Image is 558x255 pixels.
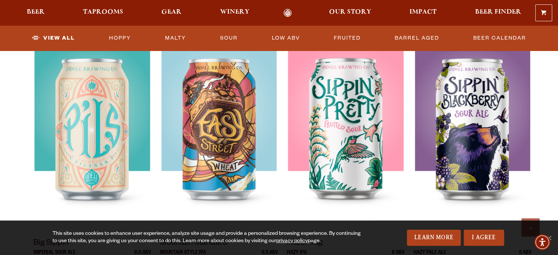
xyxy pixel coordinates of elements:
a: [PERSON_NAME] Pilsner 5.0 ABV Odell Pils Odell Pils [33,20,152,228]
a: Low ABV [269,30,303,47]
img: Odell Pils [34,45,150,228]
a: Sippin’ Blackberry Blackberry Sour 4.6 ABV Sippin’ Blackberry Sippin’ Blackberry [413,20,532,228]
a: Gear [157,9,186,17]
div: This site uses cookies to enhance user experience, analyze site usage and provide a personalized ... [52,230,365,245]
a: Winery [215,9,254,17]
a: Fruited [331,30,364,47]
div: Accessibility Menu [534,234,550,250]
a: Impact [405,9,441,17]
span: Beer Finder [475,9,521,15]
span: Gear [161,9,182,15]
a: Taprooms [78,9,128,17]
a: [PERSON_NAME]’ Pretty Fruited Sour 4.5 ABV Sippin’ Pretty Sippin’ Pretty [287,20,405,228]
a: Learn More [407,230,461,246]
img: Sippin’ Blackberry [415,45,530,228]
a: Our Story [324,9,376,17]
a: Barrel Aged [392,30,442,47]
a: Beer Finder [470,9,526,17]
a: View All [29,30,78,47]
a: privacy policy [276,238,308,244]
a: Hoppy [106,30,134,47]
img: Easy Street [161,45,277,228]
img: Sippin’ Pretty [288,45,403,228]
a: Beer Calendar [470,30,529,47]
span: Impact [409,9,437,15]
a: Scroll to top [521,218,540,237]
a: I Agree [464,230,504,246]
a: Malty [162,30,189,47]
span: Our Story [329,9,371,15]
a: Odell Home [274,9,302,17]
span: Winery [220,9,249,15]
span: Beer [27,9,45,15]
a: Beer [22,9,50,17]
a: Sour [217,30,241,47]
a: Easy Street Wheat 4.6 ABV Easy Street Easy Street [160,20,278,228]
span: Taprooms [83,9,123,15]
